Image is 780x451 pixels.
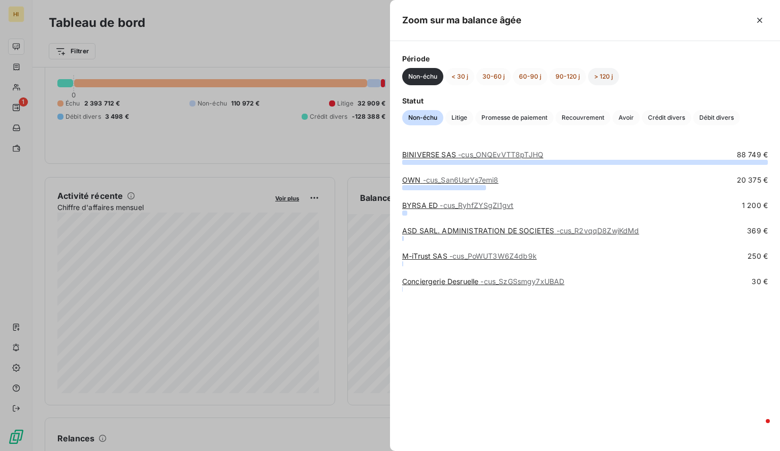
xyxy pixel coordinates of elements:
a: ASD SARL. ADMINISTRATION DE SOCIETES [402,226,639,235]
span: - cus_PoWUT3W6Z4db9k [449,252,537,260]
button: Débit divers [693,110,740,125]
button: < 30 j [445,68,474,85]
button: 30-60 j [476,68,511,85]
iframe: Intercom live chat [745,417,770,441]
button: Non-échu [402,110,443,125]
button: 60-90 j [513,68,547,85]
a: BINIVERSE SAS [402,150,543,159]
span: - cus_RyhfZYSgZl1gvt [440,201,513,210]
button: 90-120 j [549,68,586,85]
button: Litige [445,110,473,125]
button: > 120 j [588,68,619,85]
span: - cus_SzGSsmgy7xUBAD [480,277,564,286]
span: 250 € [747,251,768,261]
a: BYRSA ED [402,201,513,210]
span: Statut [402,95,768,106]
button: Avoir [612,110,640,125]
button: Non-échu [402,68,443,85]
span: 30 € [752,276,768,287]
h5: Zoom sur ma balance âgée [402,13,522,27]
button: Recouvrement [556,110,610,125]
span: - cus_ONQEvVTT8pTJHQ [458,150,543,159]
a: Conciergerie Desruelle [402,277,564,286]
span: 20 375 € [737,175,768,185]
button: Crédit divers [642,110,691,125]
span: 88 749 € [737,150,768,160]
span: 1 200 € [742,200,768,211]
span: - cus_R2vqqD8ZwjKdMd [557,226,639,235]
a: M-iTrust SAS [402,252,537,260]
a: OWN [402,176,498,184]
span: Période [402,53,768,64]
span: - cus_San6UsrYs7emi8 [423,176,499,184]
span: 369 € [747,226,768,236]
button: Promesse de paiement [475,110,554,125]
